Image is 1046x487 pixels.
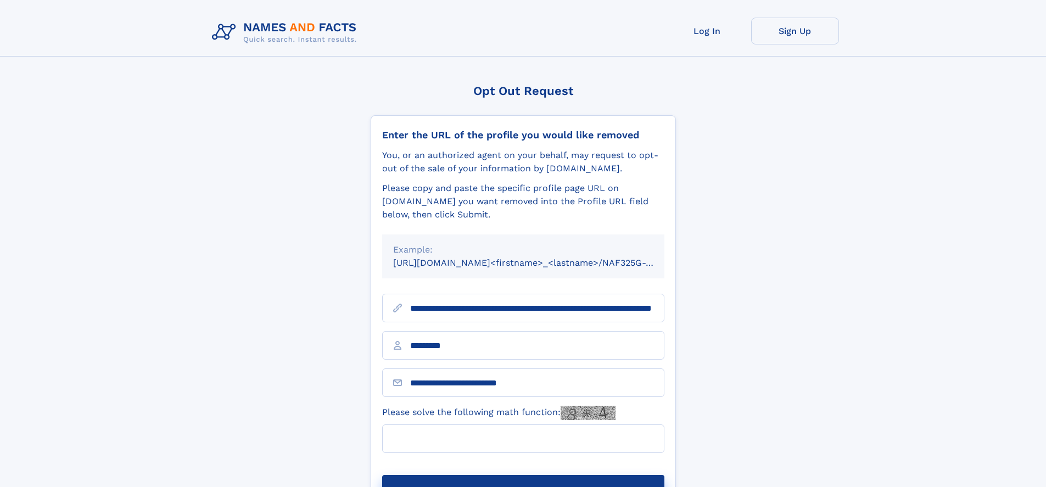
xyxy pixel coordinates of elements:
[382,129,664,141] div: Enter the URL of the profile you would like removed
[382,406,616,420] label: Please solve the following math function:
[751,18,839,44] a: Sign Up
[382,182,664,221] div: Please copy and paste the specific profile page URL on [DOMAIN_NAME] you want removed into the Pr...
[371,84,676,98] div: Opt Out Request
[208,18,366,47] img: Logo Names and Facts
[393,243,653,256] div: Example:
[663,18,751,44] a: Log In
[382,149,664,175] div: You, or an authorized agent on your behalf, may request to opt-out of the sale of your informatio...
[393,258,685,268] small: [URL][DOMAIN_NAME]<firstname>_<lastname>/NAF325G-xxxxxxxx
